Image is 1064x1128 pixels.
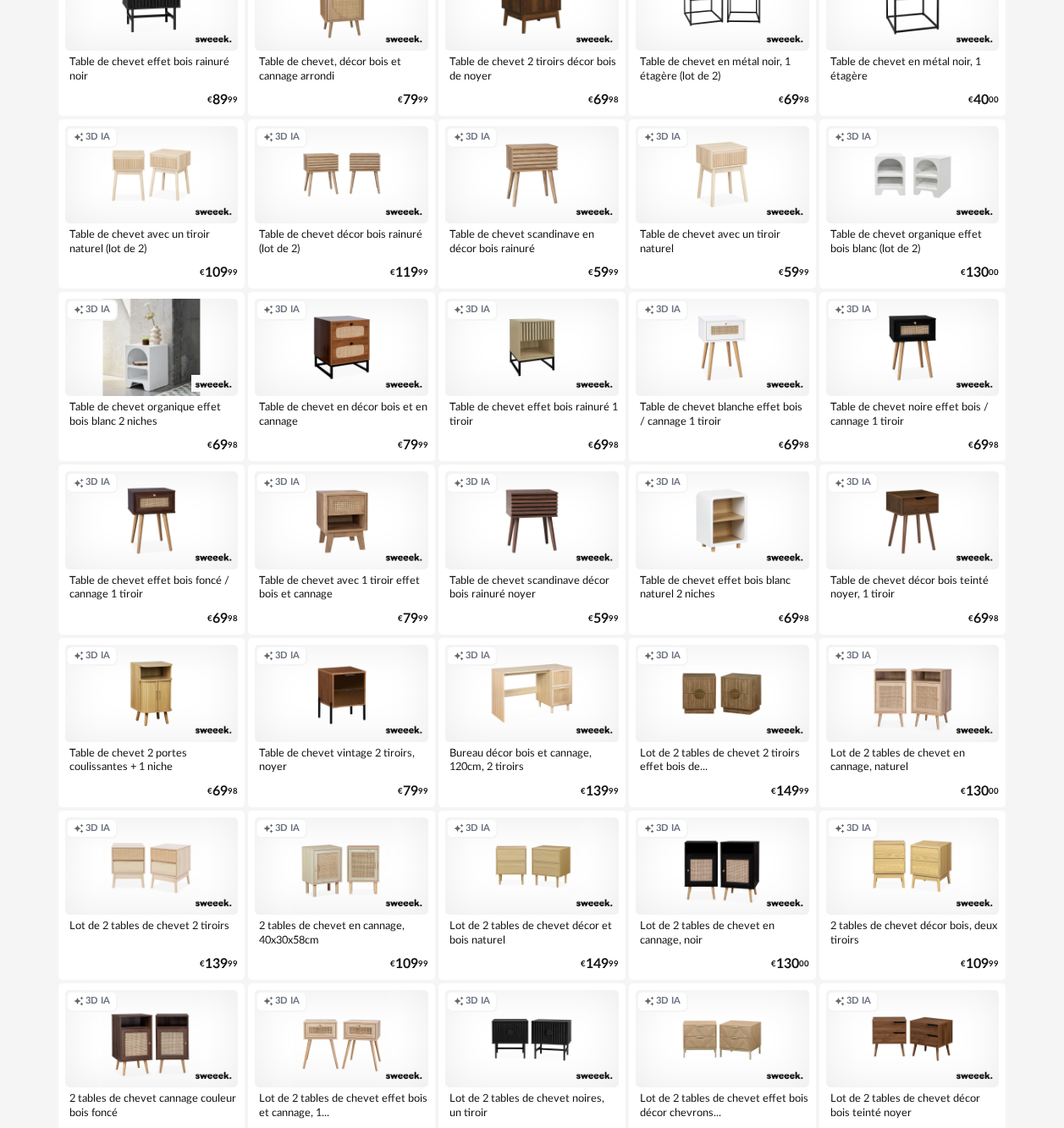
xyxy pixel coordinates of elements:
[629,292,816,461] a: Creation icon 3D IA Table de chevet blanche effet bois / cannage 1 tiroir €6998
[212,95,228,106] span: 89
[779,267,809,278] div: € 99
[973,614,989,625] span: 69
[826,1087,1000,1121] div: Lot de 2 tables de chevet décor bois teinté noyer
[588,440,619,451] div: € 98
[207,614,238,625] div: € 98
[438,638,626,807] a: Creation icon 3D IA Bureau décor bois et cannage, 120cm, 2 tiroirs €13999
[207,440,238,451] div: € 98
[74,995,84,1008] span: Creation icon
[438,292,626,461] a: Creation icon 3D IA Table de chevet effet bois rainuré 1 tiroir €6998
[826,51,1000,85] div: Table de chevet en métal noir, 1 étagère
[466,650,490,663] span: 3D IA
[588,614,619,625] div: € 99
[973,440,989,451] span: 69
[819,119,1006,289] a: Creation icon 3D IA Table de chevet organique effet bois blanc (lot de 2) €13000
[275,131,300,144] span: 3D IA
[771,786,809,797] div: € 99
[390,959,428,970] div: € 99
[771,959,809,970] div: € 00
[779,95,809,106] div: € 98
[212,614,228,625] span: 69
[74,304,84,316] span: Creation icon
[58,465,245,634] a: Creation icon 3D IA Table de chevet effet bois foncé / cannage 1 tiroir €6998
[74,650,84,663] span: Creation icon
[248,638,435,807] a: Creation icon 3D IA Table de chevet vintage 2 tiroirs, noyer €7999
[255,915,428,949] div: 2 tables de chevet en cannage, 40x30x58cm
[466,131,490,144] span: 3D IA
[819,292,1006,461] a: Creation icon 3D IA Table de chevet noire effet bois / cannage 1 tiroir €6998
[445,742,619,776] div: Bureau décor bois et cannage, 120cm, 2 tiroirs
[398,786,428,797] div: € 99
[966,959,989,970] span: 109
[85,304,110,316] span: 3D IA
[74,823,84,835] span: Creation icon
[636,396,809,430] div: Table de chevet blanche effet bois / cannage 1 tiroir
[846,476,871,489] span: 3D IA
[656,823,681,835] span: 3D IA
[85,476,110,489] span: 3D IA
[656,995,681,1008] span: 3D IA
[586,786,609,797] span: 139
[255,570,428,603] div: Table de chevet avec 1 tiroir effet bois et cannage
[966,786,989,797] span: 130
[961,786,999,797] div: € 00
[826,742,1000,776] div: Lot de 2 tables de chevet en cannage, naturel
[835,650,845,663] span: Creation icon
[205,959,228,970] span: 139
[784,267,799,278] span: 59
[207,95,238,106] div: € 99
[263,823,273,835] span: Creation icon
[445,570,619,603] div: Table de chevet scandinave décor bois rainuré noyer
[846,131,871,144] span: 3D IA
[438,811,626,980] a: Creation icon 3D IA Lot de 2 tables de chevet décor et bois naturel €14999
[263,995,273,1008] span: Creation icon
[275,995,300,1008] span: 3D IA
[593,440,609,451] span: 69
[454,995,464,1008] span: Creation icon
[588,95,619,106] div: € 98
[784,440,799,451] span: 69
[656,131,681,144] span: 3D IA
[826,915,1000,949] div: 2 tables de chevet décor bois, deux tiroirs
[636,915,809,949] div: Lot de 2 tables de chevet en cannage, noir
[466,823,490,835] span: 3D IA
[445,51,619,85] div: Table de chevet 2 tiroirs décor bois de noyer
[200,959,238,970] div: € 99
[248,465,435,634] a: Creation icon 3D IA Table de chevet avec 1 tiroir effet bois et cannage €7999
[629,811,816,980] a: Creation icon 3D IA Lot de 2 tables de chevet en cannage, noir €13000
[776,959,799,970] span: 130
[968,614,999,625] div: € 98
[784,614,799,625] span: 69
[784,95,799,106] span: 69
[255,396,428,430] div: Table de chevet en décor bois et en cannage
[403,786,418,797] span: 79
[248,119,435,289] a: Creation icon 3D IA Table de chevet décor bois rainuré (lot de 2) €11999
[973,95,989,106] span: 40
[644,476,654,489] span: Creation icon
[398,614,428,625] div: € 99
[961,959,999,970] div: € 99
[74,476,84,489] span: Creation icon
[85,823,110,835] span: 3D IA
[644,823,654,835] span: Creation icon
[629,638,816,807] a: Creation icon 3D IA Lot de 2 tables de chevet 2 tiroirs effet bois de... €14999
[846,304,871,316] span: 3D IA
[65,742,239,776] div: Table de chevet 2 portes coulissantes + 1 niche
[644,304,654,316] span: Creation icon
[454,304,464,316] span: Creation icon
[819,811,1006,980] a: Creation icon 3D IA 2 tables de chevet décor bois, deux tiroirs €10999
[846,823,871,835] span: 3D IA
[588,267,619,278] div: € 99
[629,119,816,289] a: Creation icon 3D IA Table de chevet avec un tiroir naturel €5999
[445,915,619,949] div: Lot de 2 tables de chevet décor et bois naturel
[85,131,110,144] span: 3D IA
[398,95,428,106] div: € 99
[779,440,809,451] div: € 98
[466,304,490,316] span: 3D IA
[846,995,871,1008] span: 3D IA
[835,823,845,835] span: Creation icon
[205,267,228,278] span: 109
[200,267,238,278] div: € 99
[656,650,681,663] span: 3D IA
[593,95,609,106] span: 69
